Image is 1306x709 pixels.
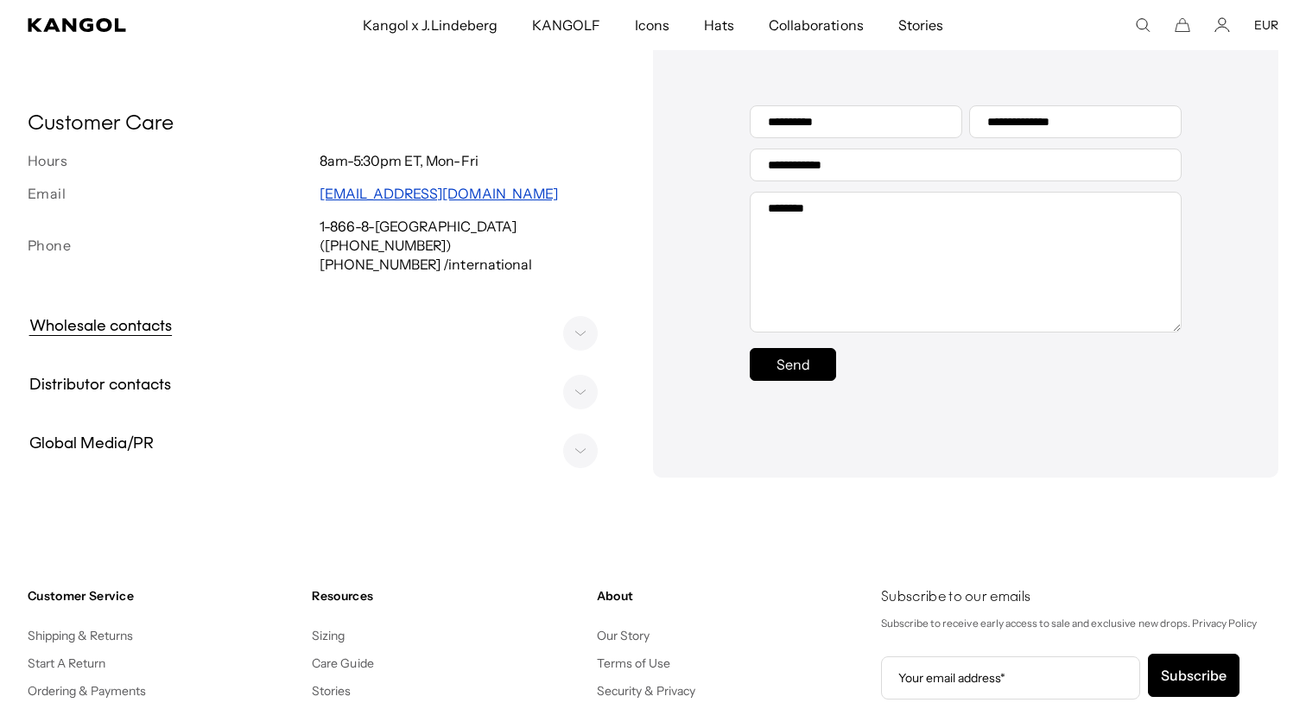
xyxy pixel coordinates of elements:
h3: Distributor contacts [21,374,180,398]
h4: Resources [312,588,582,604]
button: EUR [1254,17,1278,33]
a: Stories [312,683,351,699]
a: Our Story [597,628,650,643]
button: Send [750,348,836,381]
p: Subscribe to receive early access to sale and exclusive new drops. Privacy Policy [881,614,1278,633]
h3: Email [28,184,320,203]
summary: Wholesale contacts [21,301,618,353]
h4: Customer Service [28,588,298,604]
h3: Phone [28,236,320,255]
a: Sizing [312,628,345,643]
p: 8am-5:30pm ET, Mon-Fri [320,151,612,170]
a: Kangol [28,18,239,32]
h4: About [597,588,867,604]
a: Security & Privacy [597,683,696,699]
p: 1-866-8-[GEOGRAPHIC_DATA] ([PHONE_NUMBER]) [320,217,612,255]
a: Ordering & Payments [28,683,147,699]
a: Care Guide [312,655,373,671]
a: Start A Return [28,655,105,671]
h3: Wholesale contacts [21,315,181,339]
p: [PHONE_NUMBER] /international [320,255,612,274]
button: Subscribe [1148,654,1239,697]
summary: Search here [1135,17,1151,33]
h2: Customer Care [28,111,612,137]
h4: Subscribe to our emails [881,588,1278,607]
button: Cart [1175,17,1190,33]
summary: Global Media/PR [21,419,618,471]
h3: Hours [28,151,320,170]
h3: Global Media/PR [21,433,162,457]
a: [EMAIL_ADDRESS][DOMAIN_NAME] [320,185,558,202]
a: Account [1214,17,1230,33]
a: Shipping & Returns [28,628,134,643]
a: Terms of Use [597,655,670,671]
summary: Distributor contacts [21,360,618,412]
